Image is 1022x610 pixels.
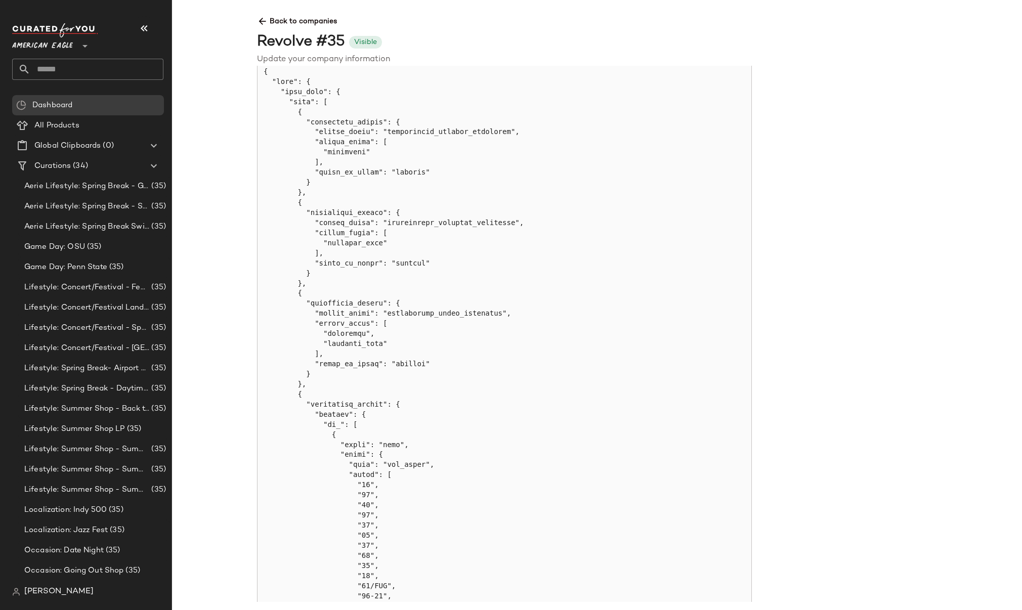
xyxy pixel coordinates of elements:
[125,423,142,435] span: (35)
[108,525,124,536] span: (35)
[12,588,20,596] img: svg%3e
[149,302,166,314] span: (35)
[24,201,149,212] span: Aerie Lifestyle: Spring Break - Sporty
[149,181,166,192] span: (35)
[24,363,149,374] span: Lifestyle: Spring Break- Airport Style
[107,262,124,273] span: (35)
[149,363,166,374] span: (35)
[24,484,149,496] span: Lifestyle: Summer Shop - Summer Study Sessions
[24,403,149,415] span: Lifestyle: Summer Shop - Back to School Essentials
[149,322,166,334] span: (35)
[24,241,85,253] span: Game Day: OSU
[24,525,108,536] span: Localization: Jazz Fest
[149,484,166,496] span: (35)
[24,342,149,354] span: Lifestyle: Concert/Festival - [GEOGRAPHIC_DATA]
[149,342,166,354] span: (35)
[257,31,345,54] div: Revolve #35
[107,504,123,516] span: (35)
[12,34,73,53] span: American Eagle
[149,221,166,233] span: (35)
[149,383,166,395] span: (35)
[85,241,102,253] span: (35)
[32,100,72,111] span: Dashboard
[24,262,107,273] span: Game Day: Penn State
[34,140,101,152] span: Global Clipboards
[24,383,149,395] span: Lifestyle: Spring Break - Daytime Casual
[104,545,120,556] span: (35)
[24,464,149,475] span: Lifestyle: Summer Shop - Summer Internship
[24,302,149,314] span: Lifestyle: Concert/Festival Landing Page
[24,423,125,435] span: Lifestyle: Summer Shop LP
[71,160,88,172] span: (34)
[149,403,166,415] span: (35)
[149,444,166,455] span: (35)
[34,160,71,172] span: Curations
[24,586,94,598] span: [PERSON_NAME]
[24,322,149,334] span: Lifestyle: Concert/Festival - Sporty
[16,100,26,110] img: svg%3e
[149,282,166,293] span: (35)
[12,23,98,37] img: cfy_white_logo.C9jOOHJF.svg
[149,201,166,212] span: (35)
[24,504,107,516] span: Localization: Indy 500
[24,444,149,455] span: Lifestyle: Summer Shop - Summer Abroad
[24,181,149,192] span: Aerie Lifestyle: Spring Break - Girly/Femme
[24,221,149,233] span: Aerie Lifestyle: Spring Break Swimsuits Landing Page
[354,37,377,48] div: Visible
[34,120,79,132] span: All Products
[101,140,113,152] span: (0)
[149,464,166,475] span: (35)
[123,565,140,577] span: (35)
[24,545,104,556] span: Occasion: Date Night
[24,282,149,293] span: Lifestyle: Concert/Festival - Femme
[24,565,123,577] span: Occasion: Going Out Shop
